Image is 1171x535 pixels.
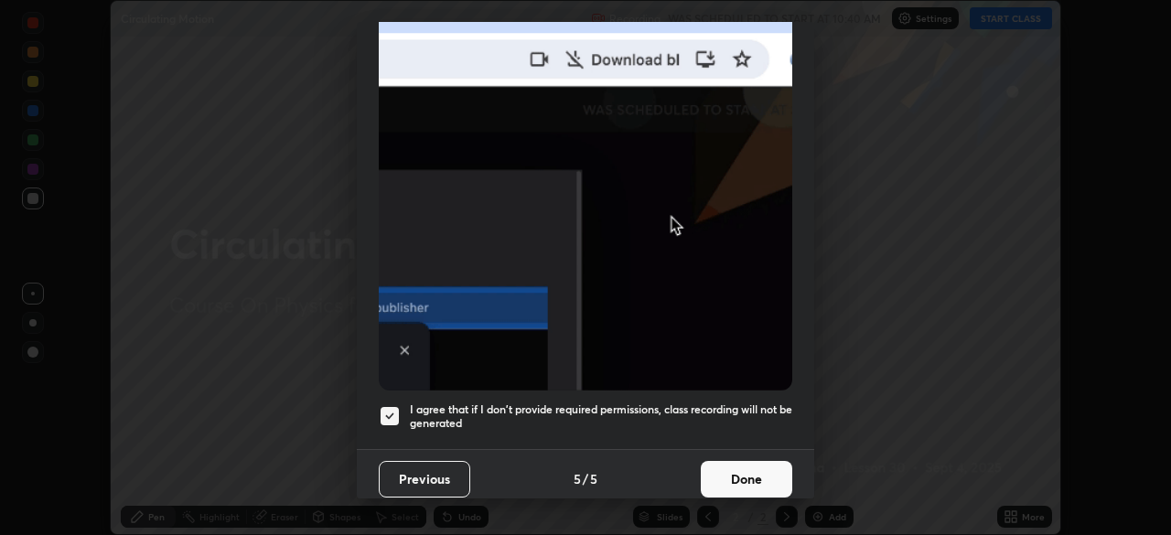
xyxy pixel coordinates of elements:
[583,469,588,488] h4: /
[590,469,597,488] h4: 5
[379,461,470,498] button: Previous
[701,461,792,498] button: Done
[410,402,792,431] h5: I agree that if I don't provide required permissions, class recording will not be generated
[574,469,581,488] h4: 5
